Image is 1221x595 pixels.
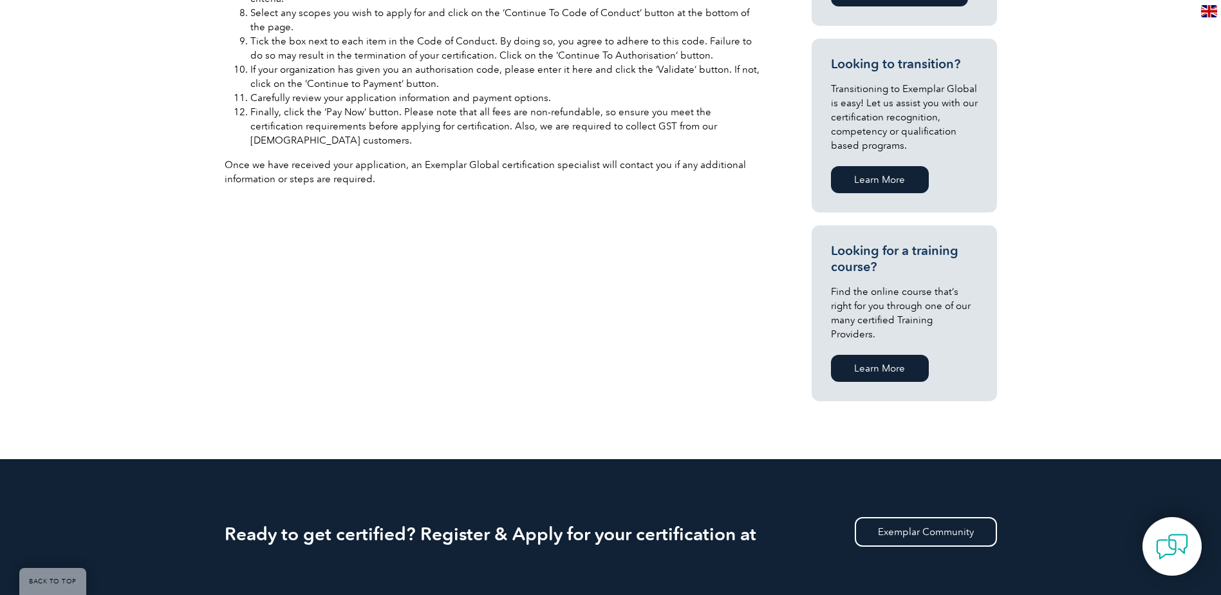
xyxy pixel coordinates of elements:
a: BACK TO TOP [19,568,86,595]
p: Transitioning to Exemplar Global is easy! Let us assist you with our certification recognition, c... [831,82,978,153]
a: Learn More [831,166,929,193]
p: Find the online course that’s right for you through one of our many certified Training Providers. [831,285,978,341]
h3: Looking for a training course? [831,243,978,275]
li: Finally, click the ‘Pay Now’ button. Please note that all fees are non-refundable, so ensure you ... [250,105,765,147]
li: Carefully review your application information and payment options. [250,91,765,105]
a: Exemplar Community [855,517,997,547]
li: If your organization has given you an authorisation code, please enter it here and click the ‘Val... [250,62,765,91]
li: Tick the box next to each item in the Code of Conduct. By doing so, you agree to adhere to this c... [250,34,765,62]
h3: Looking to transition? [831,56,978,72]
img: contact-chat.png [1156,531,1188,563]
h2: Ready to get certified? Register & Apply for your certification at [225,524,997,544]
img: en [1201,5,1217,17]
li: Select any scopes you wish to apply for and click on the ‘Continue To Code of Conduct’ button at ... [250,6,765,34]
a: Learn More [831,355,929,382]
p: Once we have received your application, an Exemplar Global certification specialist will contact ... [225,158,765,186]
